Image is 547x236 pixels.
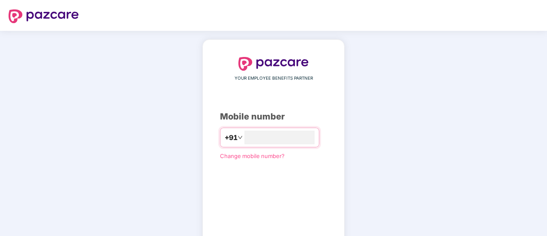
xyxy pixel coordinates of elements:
[235,75,313,82] span: YOUR EMPLOYEE BENEFITS PARTNER
[220,152,285,159] a: Change mobile number?
[225,132,238,143] span: +91
[220,110,327,123] div: Mobile number
[238,57,309,71] img: logo
[9,9,79,23] img: logo
[238,135,243,140] span: down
